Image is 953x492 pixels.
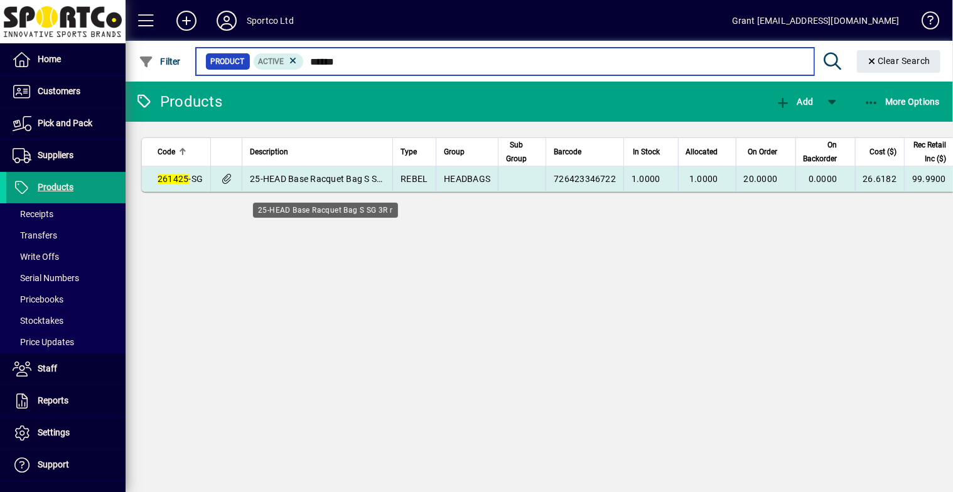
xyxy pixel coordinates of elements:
span: Filter [139,56,181,67]
a: Suppliers [6,140,126,171]
td: 26.6182 [855,166,905,191]
span: On Order [748,145,778,159]
div: Products [135,92,222,112]
span: Active [259,57,284,66]
button: More Options [861,90,944,113]
div: Barcode [554,145,616,159]
span: Products [38,182,73,192]
span: 20.0000 [744,174,778,184]
span: More Options [864,97,940,107]
span: Customers [38,86,80,96]
a: Price Updates [6,331,126,353]
span: Product [211,55,245,68]
button: Clear [857,50,941,73]
span: Staff [38,363,57,373]
div: Type [401,145,428,159]
a: Customers [6,76,126,107]
span: Price Updates [13,337,74,347]
button: Profile [207,9,247,32]
span: Settings [38,427,70,437]
a: Write Offs [6,246,126,267]
div: Description [250,145,385,159]
span: Type [401,145,417,159]
span: Transfers [13,230,57,240]
span: Clear Search [867,56,931,66]
span: On Backorder [804,138,837,166]
a: Pricebooks [6,289,126,310]
span: Write Offs [13,252,59,262]
a: Transfers [6,225,126,246]
a: Support [6,449,126,481]
span: HEADBAGS [444,174,490,184]
div: On Order [744,145,789,159]
div: Allocated [686,145,730,159]
a: Home [6,44,126,75]
span: Reports [38,395,68,405]
button: Add [166,9,207,32]
span: Barcode [554,145,581,159]
span: Code [158,145,175,159]
span: In Stock [633,145,660,159]
span: Receipts [13,209,53,219]
span: 1.0000 [632,174,660,184]
mat-chip: Activation Status: Active [254,53,304,70]
span: Stocktakes [13,316,63,326]
span: Cost ($) [870,145,896,159]
a: Reports [6,385,126,417]
div: 25-HEAD Base Racquet Bag S SG 3R r [253,203,398,218]
em: 261425 [158,174,189,184]
a: Pick and Pack [6,108,126,139]
div: On Backorder [804,138,849,166]
button: Filter [136,50,184,73]
span: Description [250,145,288,159]
a: Serial Numbers [6,267,126,289]
span: Suppliers [38,150,73,160]
span: Rec Retail Inc ($) [912,138,946,166]
div: Sub Group [506,138,538,166]
span: 0.0000 [809,174,837,184]
a: Receipts [6,203,126,225]
div: In Stock [632,145,672,159]
div: Group [444,145,490,159]
div: Code [158,145,203,159]
span: Home [38,54,61,64]
span: Pick and Pack [38,118,92,128]
a: Stocktakes [6,310,126,331]
a: Staff [6,353,126,385]
div: Grant [EMAIL_ADDRESS][DOMAIN_NAME] [732,11,900,31]
div: Sportco Ltd [247,11,294,31]
span: Serial Numbers [13,273,79,283]
span: 726423346722 [554,174,616,184]
span: Support [38,459,69,469]
span: Sub Group [506,138,527,166]
span: 1.0000 [689,174,718,184]
a: Settings [6,417,126,449]
button: Add [772,90,816,113]
span: Allocated [686,145,718,159]
span: 25-HEAD Base Racquet Bag S SG 3R r [250,174,402,184]
a: Knowledge Base [912,3,937,43]
span: Pricebooks [13,294,63,304]
span: REBEL [401,174,428,184]
span: -SG [158,174,203,184]
span: Group [444,145,465,159]
span: Add [775,97,813,107]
